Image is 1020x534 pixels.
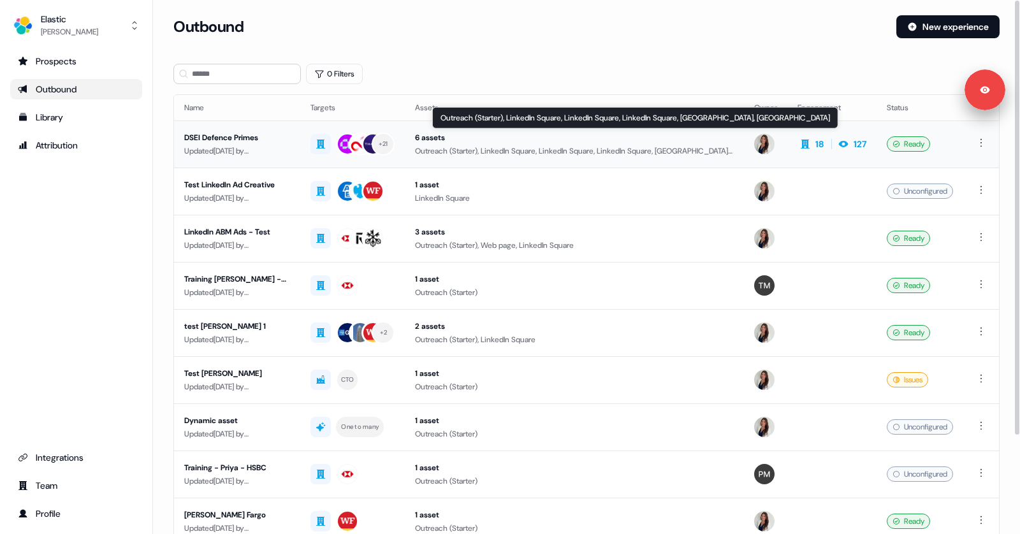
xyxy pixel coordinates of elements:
div: Unconfigured [887,419,953,435]
div: Ready [887,231,930,246]
div: Test [PERSON_NAME] [184,367,290,380]
th: Owner [744,95,787,120]
div: + 2 [380,327,388,338]
img: Kelly [754,511,775,531]
button: 0 Filters [306,64,363,84]
a: Go to team [10,475,142,496]
div: Unconfigured [887,466,953,482]
div: Outreach (Starter) [415,475,734,487]
div: Updated [DATE] by [PERSON_NAME] [184,475,290,487]
div: 127 [854,138,866,150]
div: Outreach (Starter), LinkedIn Square, LinkedIn Square, LinkedIn Square, [GEOGRAPHIC_DATA], [GEOGRA... [432,107,838,129]
div: Library [18,111,135,124]
div: 1 asset [415,414,734,427]
a: Go to templates [10,107,142,127]
h3: Outbound [173,17,244,36]
div: CTO [341,374,354,386]
div: Updated [DATE] by [PERSON_NAME] [184,145,290,157]
img: Kelly [754,417,775,437]
div: Outreach (Starter), Web page, LinkedIn Square [415,239,734,252]
div: 3 assets [415,226,734,238]
div: LinkedIn Square [415,192,734,205]
img: Kelly [754,370,775,390]
img: Kelly [754,134,775,154]
div: Ready [887,325,930,340]
div: Updated [DATE] by [PERSON_NAME] [184,239,290,252]
div: Attribution [18,139,135,152]
img: Priya [754,464,775,484]
div: Updated [DATE] by [PERSON_NAME] [184,428,290,440]
div: Outreach (Starter), LinkedIn Square, LinkedIn Square, LinkedIn Square, [GEOGRAPHIC_DATA], [GEOGRA... [415,145,734,157]
a: Go to profile [10,503,142,524]
div: Elastic [41,13,98,25]
div: Issues [887,372,928,387]
a: Go to integrations [10,447,142,468]
div: Ready [887,278,930,293]
div: Integrations [18,451,135,464]
div: 1 asset [415,509,734,521]
div: Unconfigured [887,184,953,199]
div: Updated [DATE] by [PERSON_NAME] [184,192,290,205]
div: 18 [815,138,824,150]
div: Test LinkedIn Ad Creative [184,178,290,191]
div: 6 assets [415,131,734,144]
th: Assets [405,95,744,120]
div: Dynamic asset [184,414,290,427]
div: LinkedIn ABM Ads - Test [184,226,290,238]
div: + 21 [379,138,388,150]
div: Ready [887,514,930,529]
div: [PERSON_NAME] Fargo [184,509,290,521]
div: Outbound [18,83,135,96]
th: Targets [300,95,405,120]
div: Profile [18,507,135,520]
th: Name [174,95,300,120]
div: Updated [DATE] by [PERSON_NAME] [184,333,290,346]
div: One to many [341,421,379,433]
img: Kelly [754,181,775,201]
div: Outreach (Starter) [415,428,734,440]
div: Updated [DATE] by [PERSON_NAME] [184,380,290,393]
div: test [PERSON_NAME] 1 [184,320,290,333]
div: 1 asset [415,367,734,380]
div: Team [18,479,135,492]
div: Updated [DATE] by [PERSON_NAME] [184,286,290,299]
a: Go to attribution [10,135,142,155]
div: 1 asset [415,178,734,191]
div: Training - Priya - HSBC [184,461,290,474]
img: Tanvee [754,275,775,296]
th: Status [877,95,963,120]
div: DSEI Defence Primes [184,131,290,144]
div: Outreach (Starter), LinkedIn Square [415,333,734,346]
div: Outreach (Starter) [415,380,734,393]
a: Go to outbound experience [10,79,142,99]
div: 2 assets [415,320,734,333]
div: Ready [887,136,930,152]
div: Prospects [18,55,135,68]
div: 1 asset [415,461,734,474]
div: Training [PERSON_NAME] - HSBC [184,273,290,285]
img: Kelly [754,322,775,343]
img: Kelly [754,228,775,249]
th: Engagement [787,95,877,120]
button: Elastic[PERSON_NAME] [10,10,142,41]
button: New experience [896,15,1000,38]
a: Go to prospects [10,51,142,71]
div: Outreach (Starter) [415,286,734,299]
div: [PERSON_NAME] [41,25,98,38]
div: 1 asset [415,273,734,285]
